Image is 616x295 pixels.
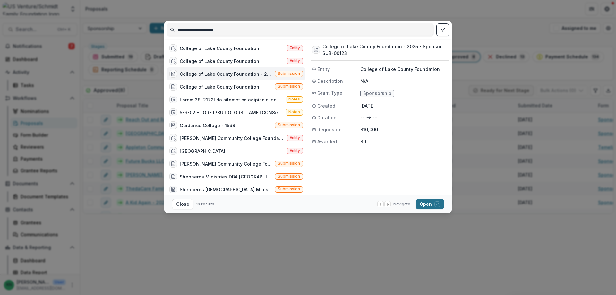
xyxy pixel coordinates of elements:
[363,91,391,96] span: Sponsorship
[393,201,410,207] span: Navigate
[360,126,448,133] p: $10,000
[360,66,448,73] p: College of Lake County Foundation
[180,109,283,116] div: 5-9-02 - LORE IPSU DOLORSIT AMETCONSectetu adipi:Elitsed Doeiusmo Temporinc Utlaboree: Dolor mag ...
[290,58,300,63] span: Entity
[180,173,272,180] div: Shepherds Ministries DBA [GEOGRAPHIC_DATA] - 1700
[278,161,300,166] span: Submission
[322,43,448,50] h3: College of Lake County Foundation - 2025 - Sponsorship Application Grant
[317,114,337,121] span: Duration
[180,135,284,142] div: [PERSON_NAME] Community College Foundation
[360,78,448,84] p: N/A
[180,83,259,90] div: College of Lake County Foundation
[317,90,342,96] span: Grant Type
[278,84,300,89] span: Submission
[360,138,448,145] p: $0
[196,202,200,206] span: 19
[180,148,225,154] div: [GEOGRAPHIC_DATA]
[360,102,448,109] p: [DATE]
[416,199,444,209] button: Open
[317,78,343,84] span: Description
[317,102,335,109] span: Created
[172,199,193,209] button: Close
[290,148,300,153] span: Entity
[288,110,300,114] span: Notes
[278,174,300,178] span: Submission
[180,186,272,193] div: Shepherds [DEMOGRAPHIC_DATA] Ministries / [GEOGRAPHIC_DATA] - 937
[436,23,449,36] button: toggle filters
[180,45,259,52] div: College of Lake County Foundation
[180,161,272,167] div: [PERSON_NAME] Community College Foundation (Restricted to Emergency Assistance)
[290,46,300,50] span: Entity
[360,114,365,121] p: --
[317,138,337,145] span: Awarded
[180,96,283,103] div: Lorem 38, 2172I do sitamet co adipisc el seddoeiu tempori utl Etdolore’m Aliquae ad mini venia qu...
[201,202,214,206] span: results
[317,66,330,73] span: Entity
[180,71,272,77] div: College of Lake County Foundation - 2025 - Sponsorship Application Grant
[180,58,259,65] div: College of Lake County Foundation
[278,187,300,191] span: Submission
[278,71,300,76] span: Submission
[322,50,448,56] h3: SUB-00123
[290,135,300,140] span: Entity
[278,123,300,127] span: Submission
[180,122,235,129] div: Guidance College - 1598
[288,97,300,101] span: Notes
[317,126,342,133] span: Requested
[372,114,377,121] p: --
